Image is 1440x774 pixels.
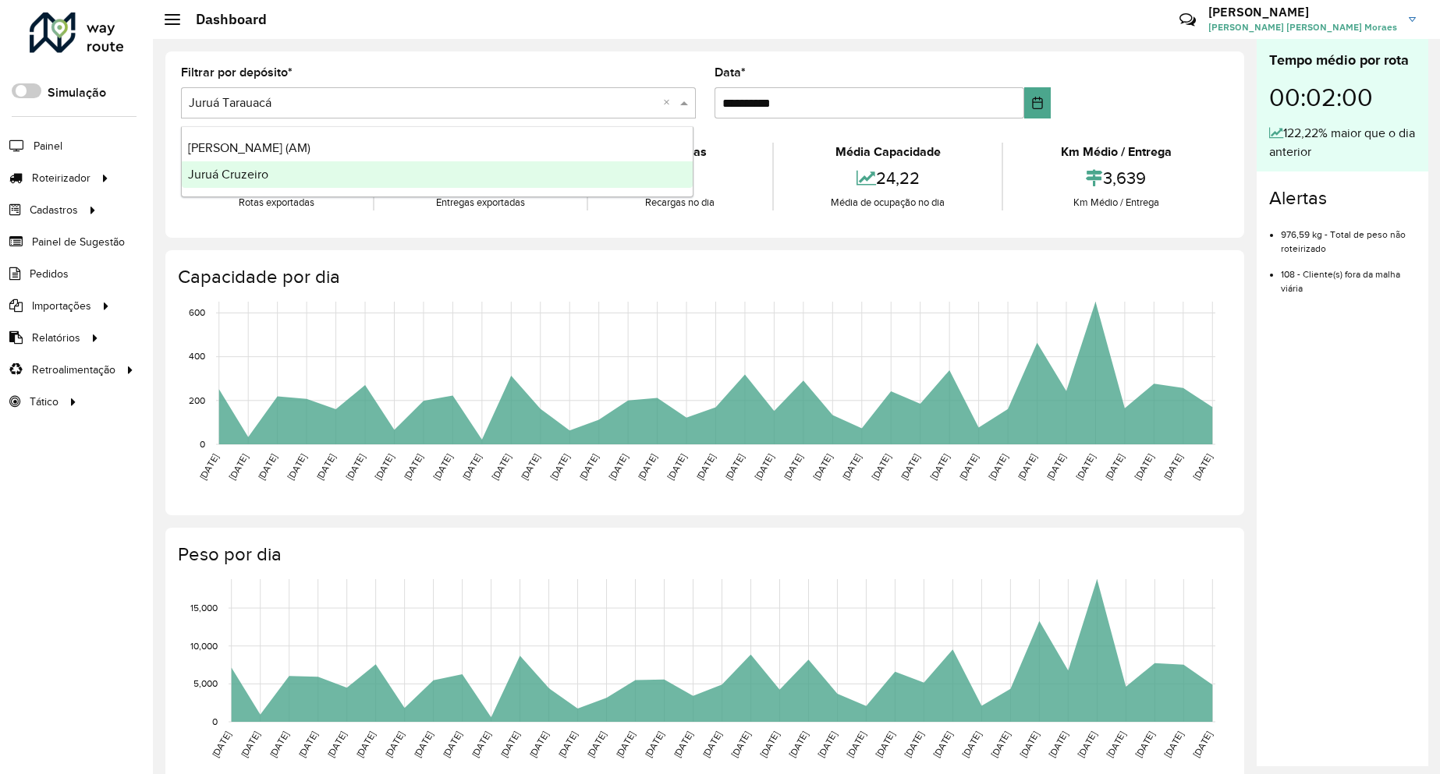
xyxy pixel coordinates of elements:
[325,730,348,759] text: [DATE]
[665,452,688,482] text: [DATE]
[1133,730,1156,759] text: [DATE]
[840,452,863,482] text: [DATE]
[431,452,454,482] text: [DATE]
[636,452,658,482] text: [DATE]
[178,266,1229,288] h4: Capacidade por dia
[1208,5,1397,19] h3: [PERSON_NAME]
[180,11,267,28] h2: Dashboard
[845,730,867,759] text: [DATE]
[402,452,424,482] text: [DATE]
[778,143,998,161] div: Média Capacidade
[729,730,752,759] text: [DATE]
[190,603,218,613] text: 15,000
[378,195,583,210] div: Entregas exportadas
[556,730,579,759] text: [DATE]
[614,730,637,759] text: [DATE]
[987,452,1009,482] text: [DATE]
[286,452,308,482] text: [DATE]
[585,730,608,759] text: [DATE]
[1281,216,1416,256] li: 976,59 kg - Total de peso não roteirizado
[344,452,367,482] text: [DATE]
[758,730,781,759] text: [DATE]
[48,83,106,102] label: Simulação
[190,641,218,651] text: 10,000
[32,298,91,314] span: Importações
[1016,452,1038,482] text: [DATE]
[189,395,205,405] text: 200
[957,452,980,482] text: [DATE]
[663,94,676,112] span: Clear all
[694,452,717,482] text: [DATE]
[1018,730,1041,759] text: [DATE]
[189,308,205,318] text: 600
[1191,452,1214,482] text: [DATE]
[441,730,463,759] text: [DATE]
[210,730,232,759] text: [DATE]
[787,730,810,759] text: [DATE]
[1007,195,1225,210] div: Km Médio / Entrega
[200,439,205,449] text: 0
[1074,452,1097,482] text: [DATE]
[296,730,319,759] text: [DATE]
[592,195,768,210] div: Recargas no dia
[527,730,550,759] text: [DATE]
[1269,50,1416,71] div: Tempo médio por rota
[672,730,694,759] text: [DATE]
[1133,452,1155,482] text: [DATE]
[1007,143,1225,161] div: Km Médio / Entrega
[227,452,250,482] text: [DATE]
[778,161,998,195] div: 24,22
[1269,71,1416,124] div: 00:02:00
[960,730,983,759] text: [DATE]
[1191,730,1214,759] text: [DATE]
[874,730,896,759] text: [DATE]
[782,452,804,482] text: [DATE]
[212,716,218,726] text: 0
[816,730,839,759] text: [DATE]
[373,452,395,482] text: [DATE]
[1024,87,1052,118] button: Choose Date
[1281,256,1416,295] li: 108 - Cliente(s) fora da malha viária
[1105,730,1127,759] text: [DATE]
[1162,452,1184,482] text: [DATE]
[383,730,406,759] text: [DATE]
[899,452,921,482] text: [DATE]
[490,452,513,482] text: [DATE]
[1269,124,1416,161] div: 122,22% maior que o dia anterior
[239,730,261,759] text: [DATE]
[643,730,665,759] text: [DATE]
[903,730,925,759] text: [DATE]
[32,170,90,186] span: Roteirizador
[753,452,775,482] text: [DATE]
[354,730,377,759] text: [DATE]
[181,126,693,197] ng-dropdown-panel: Options list
[715,63,746,82] label: Data
[1045,452,1067,482] text: [DATE]
[723,452,746,482] text: [DATE]
[34,138,62,154] span: Painel
[32,330,80,346] span: Relatórios
[1007,161,1225,195] div: 3,639
[32,362,115,378] span: Retroalimentação
[1162,730,1185,759] text: [DATE]
[778,195,998,210] div: Média de ocupação no dia
[30,394,59,410] span: Tático
[470,730,492,759] text: [DATE]
[989,730,1012,759] text: [DATE]
[1076,730,1098,759] text: [DATE]
[30,266,69,282] span: Pedidos
[811,452,834,482] text: [DATE]
[928,452,951,482] text: [DATE]
[189,352,205,362] text: 400
[188,168,268,181] span: Juruá Cruzeiro
[1171,3,1204,37] a: Contato Rápido
[1269,187,1416,210] h4: Alertas
[256,452,278,482] text: [DATE]
[519,452,541,482] text: [DATE]
[268,730,290,759] text: [DATE]
[30,202,78,218] span: Cadastros
[412,730,434,759] text: [DATE]
[188,141,310,154] span: [PERSON_NAME] (AM)
[1208,20,1397,34] span: [PERSON_NAME] [PERSON_NAME] Moraes
[314,452,337,482] text: [DATE]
